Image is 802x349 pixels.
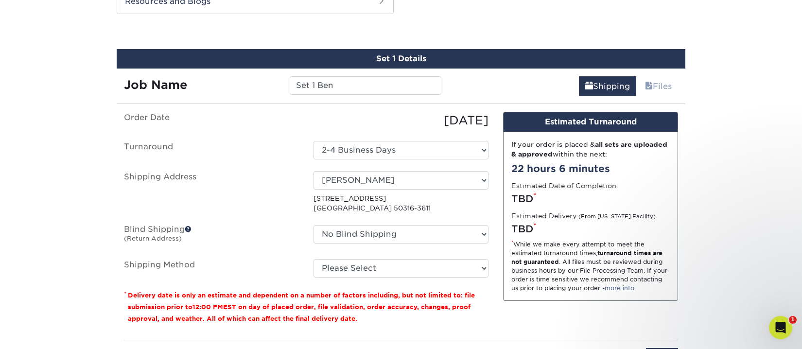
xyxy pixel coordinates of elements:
[579,76,636,96] a: Shipping
[192,303,223,311] span: 12:00 PM
[789,316,797,324] span: 1
[578,213,656,220] small: (From [US_STATE] Facility)
[117,141,306,159] label: Turnaround
[511,222,670,236] div: TBD
[124,78,187,92] strong: Job Name
[504,112,678,132] div: Estimated Turnaround
[124,235,182,242] small: (Return Address)
[511,249,663,265] strong: turnaround times are not guaranteed
[117,171,306,213] label: Shipping Address
[117,259,306,278] label: Shipping Method
[511,181,618,191] label: Estimated Date of Completion:
[117,112,306,129] label: Order Date
[117,49,685,69] div: Set 1 Details
[511,192,670,206] div: TBD
[314,193,488,213] p: [STREET_ADDRESS] [GEOGRAPHIC_DATA] 50316-3611
[128,292,475,322] small: Delivery date is only an estimate and dependent on a number of factors including, but not limited...
[117,225,306,247] label: Blind Shipping
[511,161,670,176] div: 22 hours 6 minutes
[769,316,792,339] iframe: Intercom live chat
[511,211,656,221] label: Estimated Delivery:
[605,284,634,292] a: more info
[511,240,670,293] div: While we make every attempt to meet the estimated turnaround times; . All files must be reviewed ...
[645,82,653,91] span: files
[511,140,670,159] div: If your order is placed & within the next:
[585,82,593,91] span: shipping
[306,112,496,129] div: [DATE]
[290,76,441,95] input: Enter a job name
[639,76,678,96] a: Files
